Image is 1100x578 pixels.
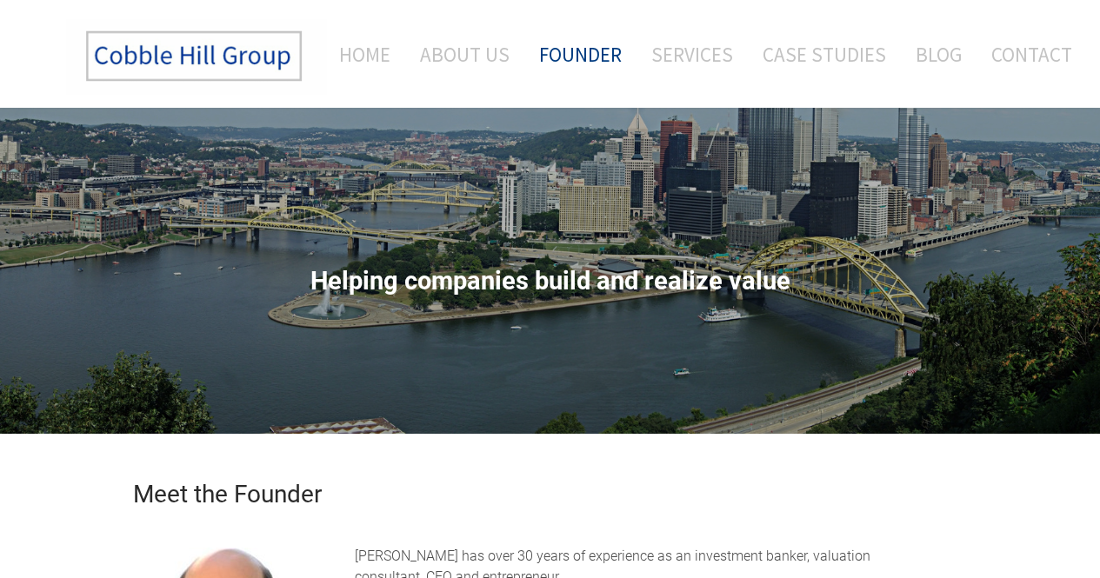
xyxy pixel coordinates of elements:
a: Case Studies [750,18,899,90]
img: The Cobble Hill Group LLC [66,18,327,95]
a: Founder [526,18,635,90]
h2: Meet the Founder [133,482,968,507]
a: About Us [407,18,523,90]
a: Contact [978,18,1072,90]
a: Home [313,18,403,90]
a: Services [638,18,746,90]
a: Blog [903,18,975,90]
span: Helping companies build and realize value [310,266,790,296]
